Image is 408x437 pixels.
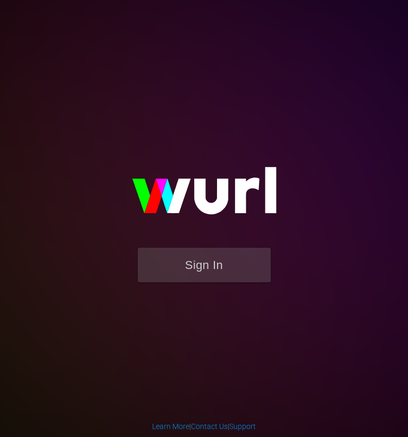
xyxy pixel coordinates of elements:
[152,422,189,431] a: Learn More
[229,422,256,431] a: Support
[152,421,256,432] div: | |
[191,422,228,431] a: Contact Us
[138,248,271,282] button: Sign In
[98,144,311,247] img: wurl-logo-on-black-223613ac3d8ba8fe6dc639794a292ebdb59501304c7dfd60c99c58986ef67473.svg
